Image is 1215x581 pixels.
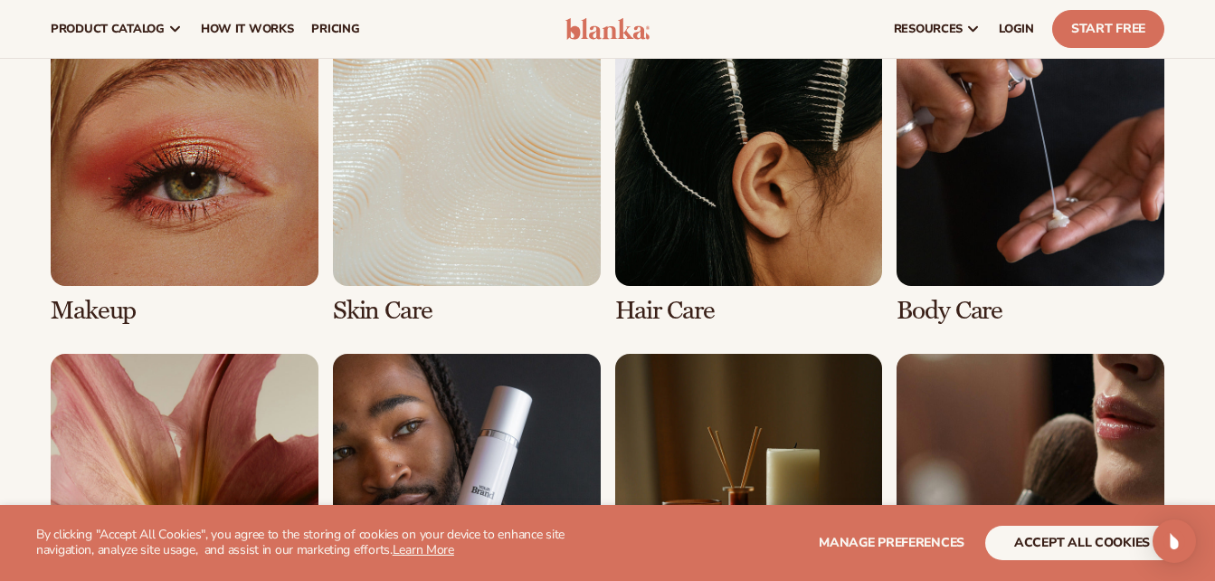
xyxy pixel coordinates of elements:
[894,22,963,36] span: resources
[311,22,359,36] span: pricing
[1153,519,1196,563] div: Open Intercom Messenger
[819,534,964,551] span: Manage preferences
[51,22,165,36] span: product catalog
[615,18,883,325] div: 3 / 8
[51,297,318,325] h3: Makeup
[897,18,1164,325] div: 4 / 8
[999,22,1034,36] span: LOGIN
[333,297,601,325] h3: Skin Care
[333,18,601,325] div: 2 / 8
[615,297,883,325] h3: Hair Care
[985,526,1179,560] button: accept all cookies
[1052,10,1164,48] a: Start Free
[51,18,318,325] div: 1 / 8
[819,526,964,560] button: Manage preferences
[36,528,597,558] p: By clicking "Accept All Cookies", you agree to the storing of cookies on your device to enhance s...
[201,22,294,36] span: How It Works
[565,18,650,40] img: logo
[897,297,1164,325] h3: Body Care
[393,541,454,558] a: Learn More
